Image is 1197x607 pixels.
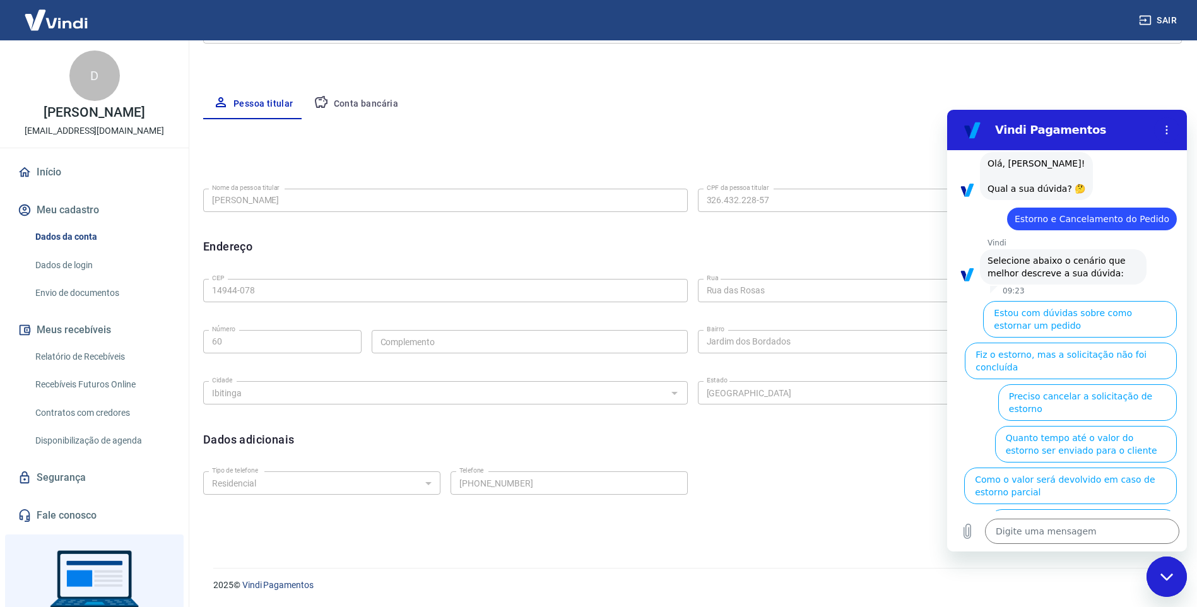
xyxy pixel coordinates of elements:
iframe: Janela de mensagens [947,110,1187,551]
label: Telefone [459,466,484,475]
label: Cidade [212,375,232,385]
button: Conta bancária [304,89,409,119]
h6: Endereço [203,238,252,255]
a: Dados da conta [30,224,174,250]
label: Estado [707,375,728,385]
label: CEP [212,273,224,283]
label: Nome da pessoa titular [212,183,280,192]
img: Vindi [15,1,97,39]
input: Digite aqui algumas palavras para buscar a cidade [207,385,663,401]
a: Segurança [15,464,174,492]
iframe: Botão para abrir a janela de mensagens, conversa em andamento [1147,557,1187,597]
button: Meu cadastro [15,196,174,224]
a: Contratos com credores [30,400,174,426]
a: Início [15,158,174,186]
p: [EMAIL_ADDRESS][DOMAIN_NAME] [25,124,164,138]
h6: Dados adicionais [203,431,294,448]
button: Pessoa titular [203,89,304,119]
button: Meus recebíveis [15,316,174,344]
a: Vindi Pagamentos [242,580,314,590]
label: Rua [707,273,719,283]
label: Número [212,324,235,334]
a: Disponibilização de agenda [30,428,174,454]
a: Fale conosco [15,502,174,529]
label: Bairro [707,324,724,334]
a: Dados de login [30,252,174,278]
a: Envio de documentos [30,280,174,306]
p: 2025 © [213,579,1167,592]
button: Sair [1136,9,1182,32]
p: [PERSON_NAME] [44,106,144,119]
a: Relatório de Recebíveis [30,344,174,370]
div: D [69,50,120,101]
label: Tipo de telefone [212,466,258,475]
label: CPF da pessoa titular [707,183,769,192]
a: Recebíveis Futuros Online [30,372,174,398]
